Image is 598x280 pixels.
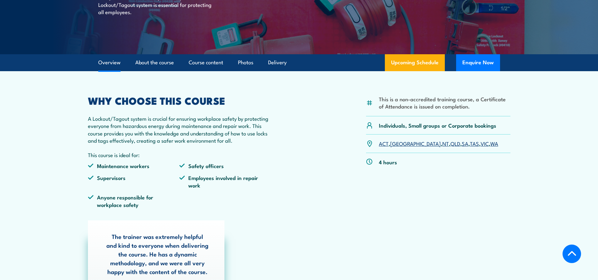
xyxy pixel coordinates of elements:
a: [GEOGRAPHIC_DATA] [390,140,441,147]
a: Overview [98,54,121,71]
li: Supervisors [88,174,180,189]
h2: WHY CHOOSE THIS COURSE [88,96,271,105]
a: TAS [470,140,479,147]
p: The trainer was extremely helpful and kind to everyone when delivering the course. He has a dynam... [106,232,209,276]
a: NT [442,140,449,147]
li: Maintenance workers [88,162,180,169]
a: QLD [450,140,460,147]
a: ACT [379,140,389,147]
button: Enquire Now [456,54,500,71]
p: Individuals, Small groups or Corporate bookings [379,122,496,129]
a: Photos [238,54,253,71]
a: Upcoming Schedule [385,54,445,71]
a: About the course [135,54,174,71]
a: Delivery [268,54,287,71]
p: 4 hours [379,158,397,166]
a: WA [490,140,498,147]
a: SA [462,140,468,147]
li: Employees involved in repair work [179,174,271,189]
li: Safety officers [179,162,271,169]
li: Anyone responsible for workplace safety [88,193,180,208]
p: , , , , , , , [379,140,498,147]
a: VIC [481,140,489,147]
li: This is a non-accredited training course, a Certificate of Attendance is issued on completion. [379,95,510,110]
p: A Lockout/Tagout system is crucial for ensuring workplace safety by protecting everyone from haza... [88,115,271,144]
a: Course content [189,54,223,71]
p: This course is ideal for: [88,151,271,158]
